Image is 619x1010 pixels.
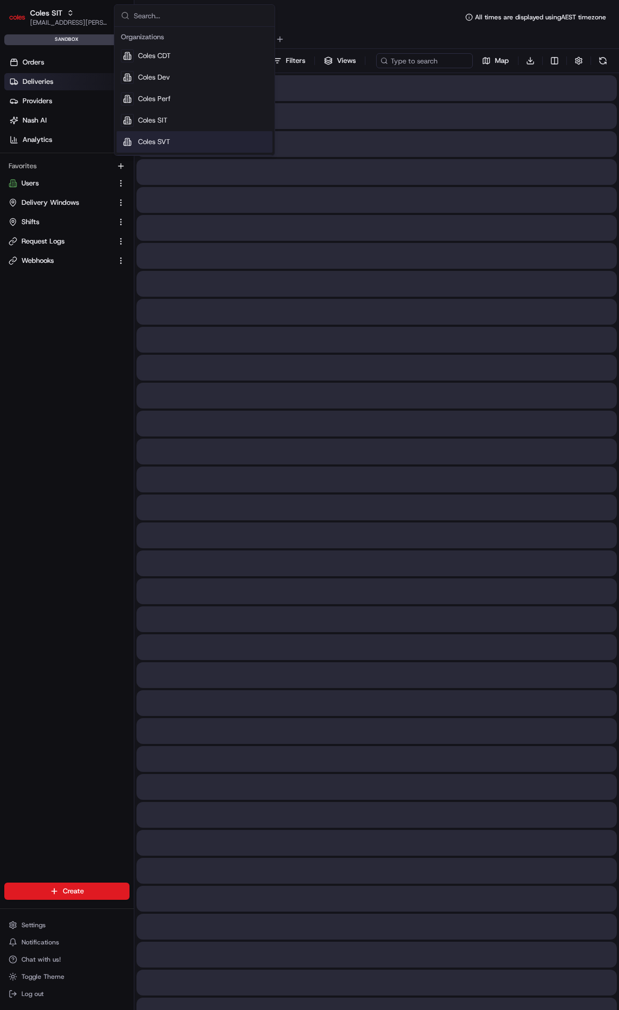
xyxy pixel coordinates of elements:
[23,135,52,145] span: Analytics
[4,233,129,250] button: Request Logs
[21,921,46,929] span: Settings
[114,27,275,155] div: Suggestions
[23,77,53,87] span: Deliveries
[4,194,129,211] button: Delivery Windows
[495,56,509,66] span: Map
[337,56,356,66] span: Views
[9,178,112,188] a: Users
[475,13,606,22] span: All times are displayed using AEST timezone
[21,256,54,266] span: Webhooks
[30,18,107,27] button: [EMAIL_ADDRESS][PERSON_NAME][PERSON_NAME][DOMAIN_NAME]
[21,217,39,227] span: Shifts
[319,53,361,68] button: Views
[4,157,129,175] div: Favorites
[11,43,196,60] p: Welcome 👋
[138,137,170,147] span: Coles SVT
[4,34,129,45] div: sandbox
[376,53,473,68] input: Type to search
[4,252,129,269] button: Webhooks
[138,51,171,61] span: Coles CDT
[595,53,610,68] button: Refresh
[11,157,19,166] div: 📗
[117,29,272,45] div: Organizations
[23,58,44,67] span: Orders
[4,131,134,148] a: Analytics
[23,96,52,106] span: Providers
[21,972,64,981] span: Toggle Theme
[138,116,168,125] span: Coles SIT
[4,883,129,900] button: Create
[21,955,61,964] span: Chat with us!
[37,113,136,122] div: We're available if you need us!
[21,237,64,246] span: Request Logs
[23,116,47,125] span: Nash AI
[9,198,112,207] a: Delivery Windows
[4,112,134,129] a: Nash AI
[9,237,112,246] a: Request Logs
[138,73,170,82] span: Coles Dev
[9,9,26,26] img: Coles SIT
[4,213,129,231] button: Shifts
[4,969,129,984] button: Toggle Theme
[4,54,134,71] a: Orders
[102,156,172,167] span: API Documentation
[21,198,79,207] span: Delivery Windows
[138,94,170,104] span: Coles Perf
[477,53,514,68] button: Map
[4,175,129,192] button: Users
[268,53,310,68] button: Filters
[4,92,134,110] a: Providers
[21,178,39,188] span: Users
[4,952,129,967] button: Chat with us!
[21,938,59,947] span: Notifications
[134,5,268,26] input: Search...
[4,4,111,30] button: Coles SITColes SIT[EMAIL_ADDRESS][PERSON_NAME][PERSON_NAME][DOMAIN_NAME]
[11,103,30,122] img: 1736555255976-a54dd68f-1ca7-489b-9aae-adbdc363a1c4
[30,8,62,18] button: Coles SIT
[21,156,82,167] span: Knowledge Base
[4,918,129,933] button: Settings
[9,217,112,227] a: Shifts
[4,986,129,1001] button: Log out
[4,935,129,950] button: Notifications
[107,182,130,190] span: Pylon
[183,106,196,119] button: Start new chat
[37,103,176,113] div: Start new chat
[11,11,32,32] img: Nash
[76,182,130,190] a: Powered byPylon
[4,73,134,90] a: Deliveries
[63,886,84,896] span: Create
[286,56,305,66] span: Filters
[87,152,177,171] a: 💻API Documentation
[91,157,99,166] div: 💻
[28,69,177,81] input: Clear
[21,990,44,998] span: Log out
[9,256,112,266] a: Webhooks
[6,152,87,171] a: 📗Knowledge Base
